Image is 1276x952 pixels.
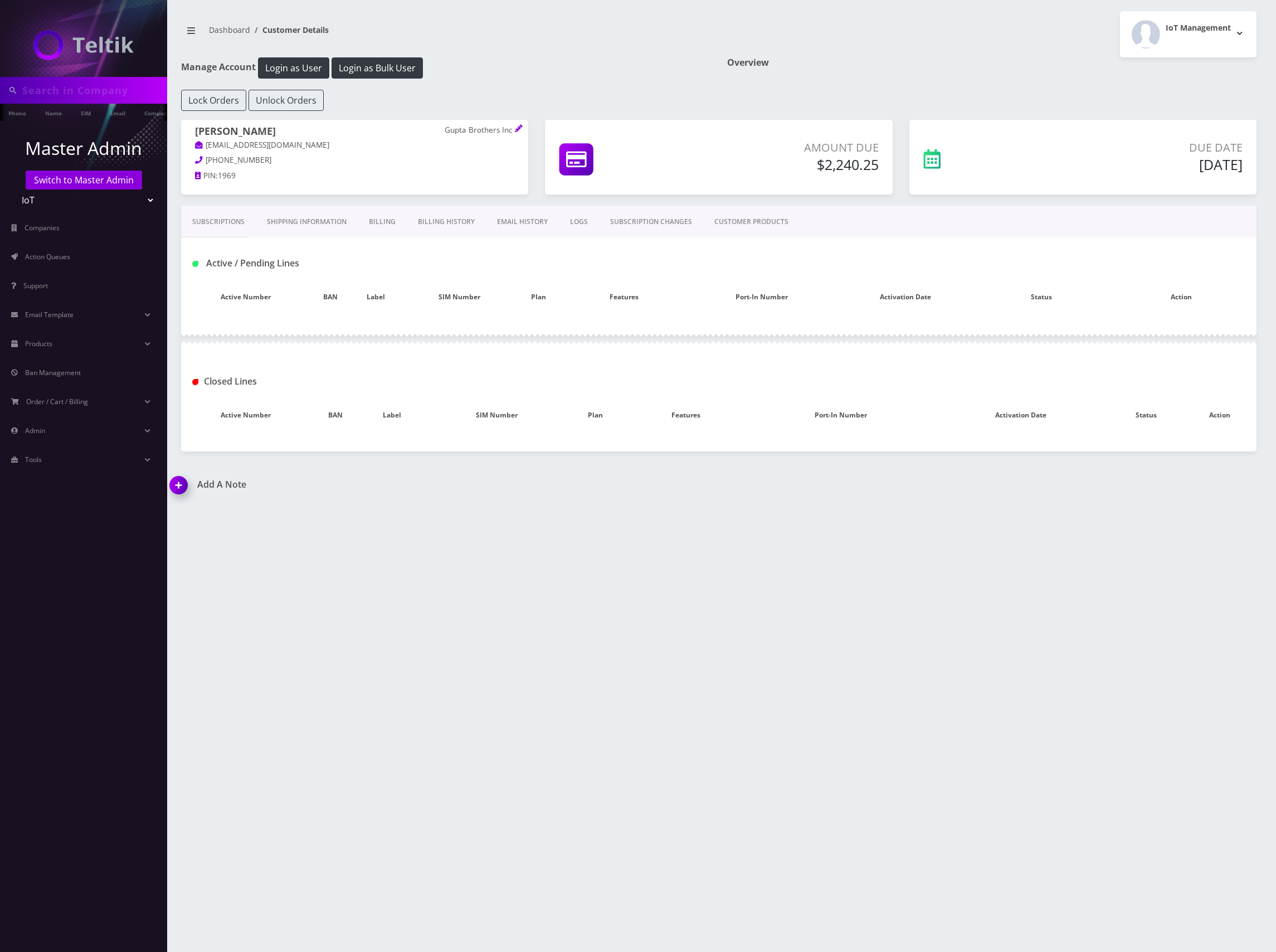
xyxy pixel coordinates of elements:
[699,156,879,173] h5: $2,240.25
[699,139,879,156] p: Amount Due
[486,206,559,238] a: EMAIL HISTORY
[25,310,74,319] span: Email Template
[40,104,67,121] a: Name
[33,30,134,60] img: IoT
[1109,399,1183,431] th: Status
[834,281,977,313] th: Activation Date
[310,399,361,431] th: BAN
[445,125,514,135] p: Gupta Brothers Inc
[750,399,932,431] th: Port-In Number
[977,281,1106,313] th: Status
[703,206,800,238] a: CUSTOMER PRODUCTS
[361,399,424,431] th: Label
[206,155,271,165] span: [PHONE_NUMBER]
[1183,399,1256,431] th: Action
[26,397,88,406] span: Order / Cart / Billing
[181,399,310,431] th: Active Number
[22,80,164,101] input: Search in Company
[256,206,358,238] a: Shipping Information
[599,206,703,238] a: SUBSCRIPTION CHANGES
[258,57,329,79] button: Login as User
[181,206,256,238] a: Subscriptions
[181,57,710,79] h1: Manage Account
[170,479,710,490] a: Add A Note
[250,24,329,36] li: Customer Details
[1120,11,1256,57] button: IoT Management
[25,252,70,261] span: Action Queues
[139,104,176,121] a: Company
[407,206,486,238] a: Billing History
[310,281,350,313] th: BAN
[25,368,81,377] span: Ban Management
[192,379,198,385] img: Closed Lines
[25,339,52,348] span: Products
[727,57,1256,68] h1: Overview
[518,281,559,313] th: Plan
[402,281,518,313] th: SIM Number
[26,171,142,190] a: Switch to Master Admin
[23,281,48,290] span: Support
[358,206,407,238] a: Billing
[621,399,751,431] th: Features
[932,399,1109,431] th: Activation Date
[1035,139,1243,156] p: Due Date
[25,426,45,435] span: Admin
[350,281,402,313] th: Label
[256,61,332,73] a: Login as User
[192,258,532,269] h1: Active / Pending Lines
[218,171,236,181] span: 1969
[1035,156,1243,173] h5: [DATE]
[192,376,532,387] h1: Closed Lines
[25,223,60,232] span: Companies
[195,140,329,151] a: [EMAIL_ADDRESS][DOMAIN_NAME]
[195,171,218,182] a: PIN:
[104,104,131,121] a: Email
[559,281,689,313] th: Features
[1106,281,1256,313] th: Action
[332,57,423,79] button: Login as Bulk User
[209,25,250,35] a: Dashboard
[181,90,246,111] button: Lock Orders
[3,104,32,121] a: Phone
[332,61,423,73] a: Login as Bulk User
[1166,23,1231,33] h2: IoT Management
[75,104,96,121] a: SIM
[424,399,569,431] th: SIM Number
[689,281,834,313] th: Port-In Number
[25,455,42,464] span: Tools
[181,18,710,50] nav: breadcrumb
[559,206,599,238] a: LOGS
[192,261,198,267] img: Active / Pending Lines
[181,281,310,313] th: Active Number
[249,90,324,111] button: Unlock Orders
[195,125,514,139] h1: [PERSON_NAME]
[569,399,621,431] th: Plan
